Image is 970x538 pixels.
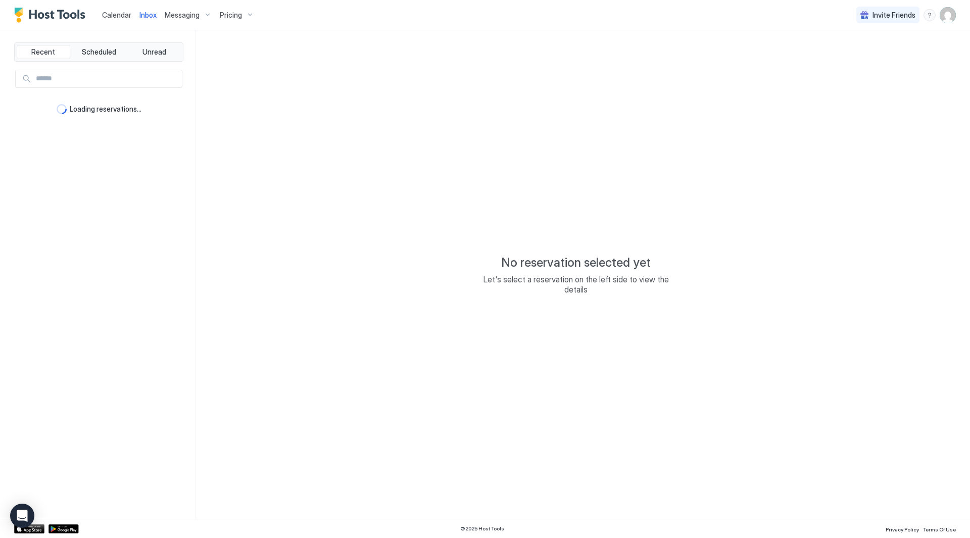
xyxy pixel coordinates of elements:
[102,10,131,20] a: Calendar
[70,105,141,114] span: Loading reservations...
[72,45,126,59] button: Scheduled
[14,524,44,533] a: App Store
[57,104,67,114] div: loading
[923,523,956,534] a: Terms Of Use
[923,526,956,532] span: Terms Of Use
[14,42,183,62] div: tab-group
[10,504,34,528] div: Open Intercom Messenger
[31,47,55,57] span: Recent
[886,523,919,534] a: Privacy Policy
[501,255,651,270] span: No reservation selected yet
[165,11,200,20] span: Messaging
[139,10,157,20] a: Inbox
[17,45,70,59] button: Recent
[14,8,90,23] a: Host Tools Logo
[127,45,181,59] button: Unread
[460,525,504,532] span: © 2025 Host Tools
[82,47,116,57] span: Scheduled
[872,11,915,20] span: Invite Friends
[220,11,242,20] span: Pricing
[139,11,157,19] span: Inbox
[924,9,936,21] div: menu
[32,70,182,87] input: Input Field
[886,526,919,532] span: Privacy Policy
[48,524,79,533] a: Google Play Store
[102,11,131,19] span: Calendar
[475,274,677,295] span: Let's select a reservation on the left side to view the details
[142,47,166,57] span: Unread
[940,7,956,23] div: User profile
